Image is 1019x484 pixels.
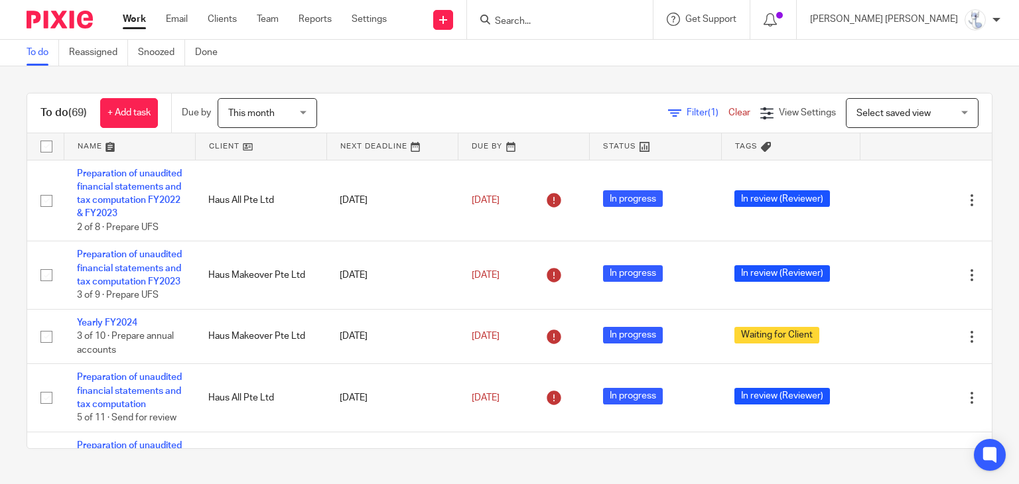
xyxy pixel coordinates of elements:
[779,108,836,117] span: View Settings
[77,250,182,286] a: Preparation of unaudited financial statements and tax computation FY2023
[326,160,458,241] td: [DATE]
[195,309,326,363] td: Haus Makeover Pte Ltd
[69,40,128,66] a: Reassigned
[77,318,137,328] a: Yearly FY2024
[27,40,59,66] a: To do
[77,373,182,409] a: Preparation of unaudited financial statements and tax computation
[708,108,718,117] span: (1)
[856,109,931,118] span: Select saved view
[100,98,158,128] a: + Add task
[182,106,211,119] p: Due by
[208,13,237,26] a: Clients
[326,309,458,363] td: [DATE]
[123,13,146,26] a: Work
[687,108,728,117] span: Filter
[603,190,663,207] span: In progress
[77,223,159,232] span: 2 of 8 · Prepare UFS
[228,109,275,118] span: This month
[77,414,176,423] span: 5 of 11 · Send for review
[77,291,159,300] span: 3 of 9 · Prepare UFS
[734,327,819,343] span: Waiting for Client
[138,40,185,66] a: Snoozed
[326,241,458,310] td: [DATE]
[40,106,87,120] h1: To do
[810,13,958,26] p: [PERSON_NAME] [PERSON_NAME]
[685,15,736,24] span: Get Support
[603,327,663,343] span: In progress
[472,332,500,341] span: [DATE]
[326,364,458,432] td: [DATE]
[195,364,326,432] td: Haus All Pte Ltd
[494,16,613,28] input: Search
[77,332,174,355] span: 3 of 10 · Prepare annual accounts
[734,388,830,404] span: In review (Reviewer)
[472,196,500,205] span: [DATE]
[734,190,830,207] span: In review (Reviewer)
[965,9,986,30] img: images.jfif
[603,388,663,404] span: In progress
[77,441,182,477] a: Preparation of unaudited financial statements and tax computation
[472,271,500,280] span: [DATE]
[257,13,279,26] a: Team
[195,40,228,66] a: Done
[27,11,93,29] img: Pixie
[195,160,326,241] td: Haus All Pte Ltd
[472,393,500,402] span: [DATE]
[68,107,87,118] span: (69)
[603,265,663,282] span: In progress
[299,13,332,26] a: Reports
[735,143,758,150] span: Tags
[166,13,188,26] a: Email
[195,241,326,310] td: Haus Makeover Pte Ltd
[352,13,387,26] a: Settings
[734,265,830,282] span: In review (Reviewer)
[728,108,750,117] a: Clear
[77,169,182,219] a: Preparation of unaudited financial statements and tax computation FY2022 & FY2023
